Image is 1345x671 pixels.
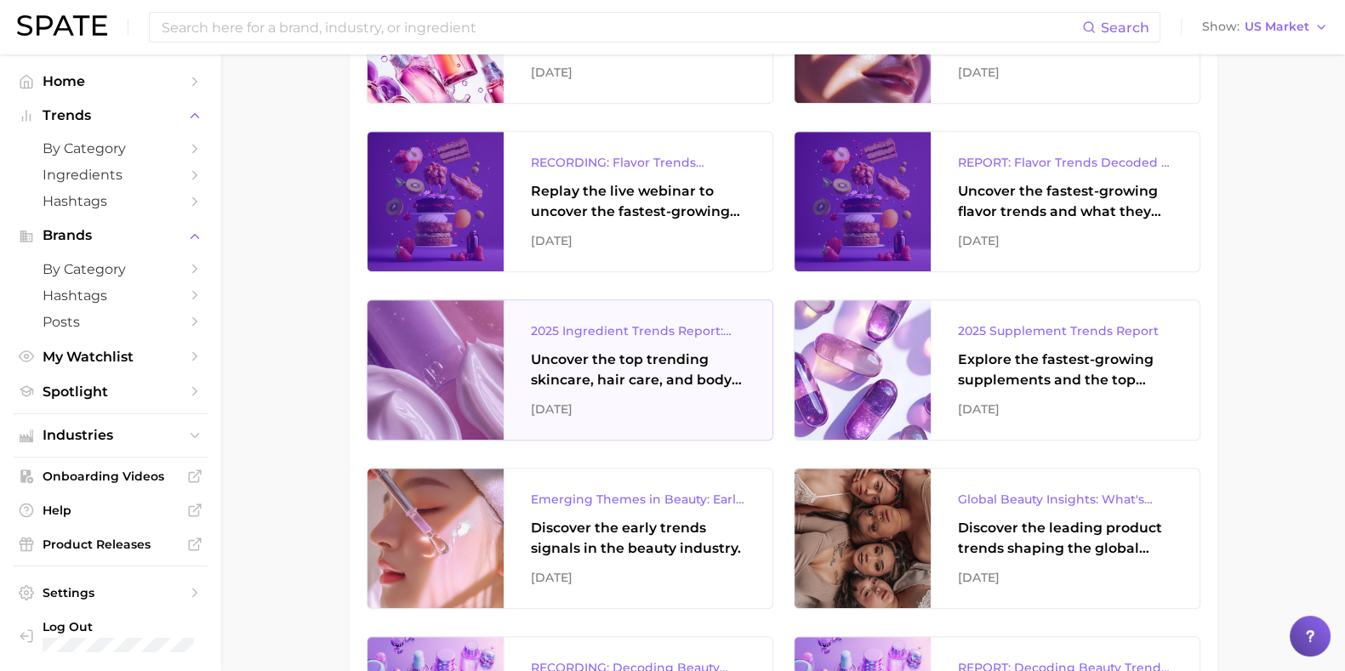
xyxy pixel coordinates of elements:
a: Hashtags [14,188,208,214]
button: Industries [14,423,208,448]
div: [DATE] [958,62,1172,82]
a: Emerging Themes in Beauty: Early Trend Signals with Big PotentialDiscover the early trends signal... [367,468,773,609]
a: RECORDING: Flavor Trends Decoded - What's New & What's Next According to TikTok & GoogleReplay th... [367,131,773,272]
div: Global Beauty Insights: What's Trending & What's Ahead? [958,489,1172,509]
span: Hashtags [43,193,179,209]
div: Emerging Themes in Beauty: Early Trend Signals with Big Potential [531,489,745,509]
button: Trends [14,103,208,128]
button: Brands [14,223,208,248]
span: Hashtags [43,287,179,304]
span: Posts [43,314,179,330]
span: Trends [43,108,179,123]
a: Hashtags [14,282,208,309]
div: Discover the early trends signals in the beauty industry. [531,518,745,559]
div: 2025 Ingredient Trends Report: The Ingredients Defining Beauty in [DATE] [531,321,745,341]
span: Industries [43,428,179,443]
a: Ingredients [14,162,208,188]
a: Help [14,498,208,523]
div: REPORT: Flavor Trends Decoded - What's New & What's Next According to TikTok & Google [958,152,1172,173]
span: Help [43,503,179,518]
div: [DATE] [531,567,745,588]
a: 2025 Ingredient Trends Report: The Ingredients Defining Beauty in [DATE]Uncover the top trending ... [367,299,773,441]
span: Home [43,73,179,89]
div: Uncover the top trending skincare, hair care, and body care ingredients capturing attention on Go... [531,350,745,390]
div: Explore the fastest-growing supplements and the top wellness concerns driving consumer demand [958,350,1172,390]
span: Search [1101,20,1149,36]
span: Show [1202,22,1240,31]
a: Posts [14,309,208,335]
span: by Category [43,261,179,277]
div: [DATE] [531,62,745,82]
a: Onboarding Videos [14,463,208,489]
span: Log Out [43,619,194,634]
div: [DATE] [958,567,1172,588]
div: Uncover the fastest-growing flavor trends and what they signal about evolving consumer tastes. [958,181,1172,222]
div: Replay the live webinar to uncover the fastest-growing flavor trends and what they signal about e... [531,181,745,222]
div: RECORDING: Flavor Trends Decoded - What's New & What's Next According to TikTok & Google [531,152,745,173]
button: ShowUS Market [1198,16,1332,38]
span: Brands [43,228,179,243]
a: Log out. Currently logged in with e-mail hicks.ll@pg.com. [14,614,208,657]
a: 2025 Supplement Trends ReportExplore the fastest-growing supplements and the top wellness concern... [794,299,1200,441]
a: Global Beauty Insights: What's Trending & What's Ahead?Discover the leading product trends shapin... [794,468,1200,609]
a: My Watchlist [14,344,208,370]
a: Settings [14,580,208,606]
span: Ingredients [43,167,179,183]
span: Onboarding Videos [43,469,179,484]
a: by Category [14,135,208,162]
div: 2025 Supplement Trends Report [958,321,1172,341]
a: Product Releases [14,532,208,557]
span: by Category [43,140,179,156]
input: Search here for a brand, industry, or ingredient [160,13,1082,42]
span: US Market [1245,22,1309,31]
a: REPORT: Flavor Trends Decoded - What's New & What's Next According to TikTok & GoogleUncover the ... [794,131,1200,272]
a: Spotlight [14,378,208,405]
a: by Category [14,256,208,282]
span: My Watchlist [43,349,179,365]
a: Home [14,68,208,94]
div: [DATE] [958,230,1172,251]
div: [DATE] [531,230,745,251]
img: SPATE [17,15,107,36]
div: [DATE] [958,399,1172,419]
div: [DATE] [531,399,745,419]
span: Product Releases [43,537,179,552]
span: Spotlight [43,384,179,400]
div: Discover the leading product trends shaping the global beauty market. [958,518,1172,559]
span: Settings [43,585,179,600]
